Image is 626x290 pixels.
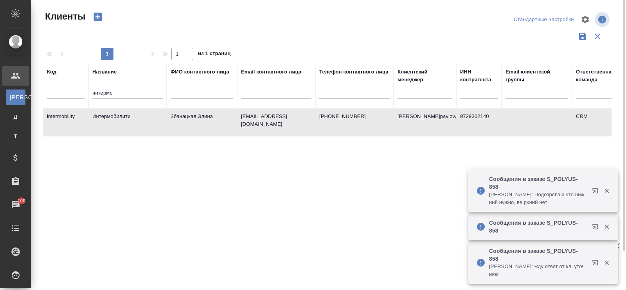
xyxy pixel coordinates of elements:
[6,109,25,125] a: Д
[88,10,107,23] button: Создать
[2,195,29,215] a: 100
[587,183,606,202] button: Открыть в новой вкладке
[167,109,237,136] td: Збанацкая Элина
[6,90,25,105] a: [PERSON_NAME]
[43,109,88,136] td: intermobility
[92,68,117,76] div: Название
[587,255,606,274] button: Открыть в новой вкладке
[587,219,606,238] button: Открыть в новой вкладке
[10,93,22,101] span: [PERSON_NAME]
[171,68,229,76] div: ФИО контактного лица
[590,29,605,44] button: Сбросить фильтры
[13,197,31,205] span: 100
[241,113,311,128] p: [EMAIL_ADDRESS][DOMAIN_NAME]
[489,219,587,235] p: Сообщения в заказе S_POLYUS-858
[398,68,452,84] div: Клиентский менеджер
[241,68,301,76] div: Email контактного лица
[460,68,498,84] div: ИНН контрагента
[10,132,22,140] span: Т
[319,113,390,120] p: [PHONE_NUMBER]
[575,29,590,44] button: Сохранить фильтры
[599,187,615,194] button: Закрыть
[319,68,389,76] div: Телефон контактного лица
[489,247,587,263] p: Сообщения в заказе S_POLYUS-858
[505,68,568,84] div: Email клиентской группы
[489,191,587,206] p: [PERSON_NAME]: Подозреваю что нижний нужно, ве рхний нет
[489,263,587,278] p: [PERSON_NAME]: жду ответ от кл, уточняю
[43,10,85,23] span: Клиенты
[10,113,22,121] span: Д
[47,68,56,76] div: Код
[599,223,615,230] button: Закрыть
[198,49,231,60] span: из 1 страниц
[6,129,25,144] a: Т
[88,109,167,136] td: Интермобилити
[394,109,456,136] td: [PERSON_NAME]pavlova
[599,259,615,266] button: Закрыть
[456,109,502,136] td: 9729302140
[576,10,595,29] span: Настроить таблицу
[489,175,587,191] p: Сообщения в заказе S_POLYUS-858
[595,12,611,27] span: Посмотреть информацию
[512,14,576,26] div: split button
